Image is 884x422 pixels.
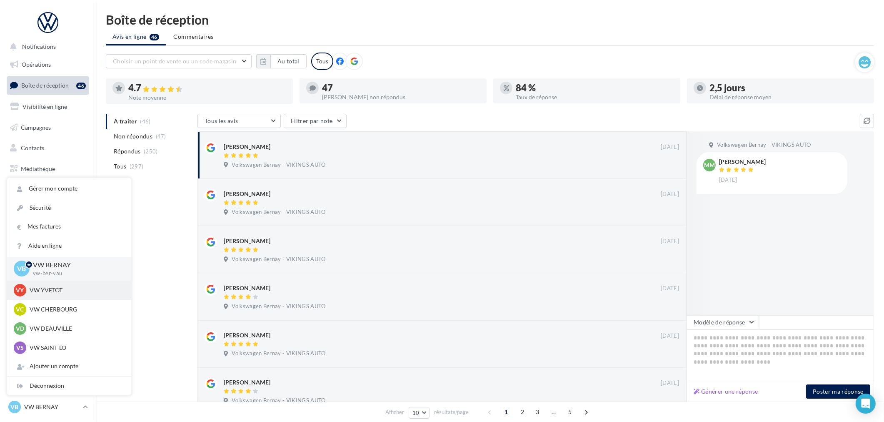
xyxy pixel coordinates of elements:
[224,378,270,387] div: [PERSON_NAME]
[5,160,91,178] a: Médiathèque
[128,95,286,100] div: Note moyenne
[856,394,876,414] div: Open Intercom Messenger
[114,132,152,141] span: Non répondus
[7,399,89,415] a: VB VW BERNAY
[7,377,131,395] div: Déconnexion
[322,94,480,100] div: [PERSON_NAME] non répondus
[224,143,270,151] div: [PERSON_NAME]
[21,144,44,151] span: Contacts
[5,119,91,136] a: Campagnes
[719,159,766,165] div: [PERSON_NAME]
[205,117,238,124] span: Tous les avis
[232,256,325,263] span: Volkswagen Bernay - VIKINGS AUTO
[661,191,679,198] span: [DATE]
[16,305,24,314] span: VC
[516,405,529,419] span: 2
[5,76,91,94] a: Boîte de réception46
[5,229,91,254] a: Campagnes DataOnDemand
[687,315,759,329] button: Modèle de réponse
[33,260,118,270] p: VW BERNAY
[30,286,121,294] p: VW YVETOT
[806,384,870,399] button: Poster ma réponse
[661,143,679,151] span: [DATE]
[224,190,270,198] div: [PERSON_NAME]
[232,303,325,310] span: Volkswagen Bernay - VIKINGS AUTO
[270,54,307,68] button: Au total
[114,147,141,156] span: Répondus
[5,98,91,116] a: Visibilité en ligne
[661,238,679,245] span: [DATE]
[232,397,325,404] span: Volkswagen Bernay - VIKINGS AUTO
[174,33,214,41] span: Commentaires
[224,331,270,339] div: [PERSON_NAME]
[7,236,131,255] a: Aide en ligne
[22,43,56,50] span: Notifications
[128,83,286,93] div: 4.7
[719,176,737,184] span: [DATE]
[144,148,158,155] span: (250)
[5,56,91,73] a: Opérations
[106,54,252,68] button: Choisir un point de vente ou un code magasin
[412,409,420,416] span: 10
[547,405,560,419] span: ...
[224,237,270,245] div: [PERSON_NAME]
[7,198,131,217] a: Sécurité
[106,13,874,26] div: Boîte de réception
[516,94,674,100] div: Taux de réponse
[33,270,118,277] p: vw-ber-vau
[284,114,347,128] button: Filtrer par note
[717,141,811,149] span: Volkswagen Bernay - VIKINGS AUTO
[499,405,513,419] span: 1
[409,407,430,419] button: 10
[563,405,577,419] span: 5
[311,53,333,70] div: Tous
[11,403,19,411] span: VB
[5,139,91,157] a: Contacts
[76,83,86,89] div: 46
[531,405,544,419] span: 3
[197,114,281,128] button: Tous les avis
[21,82,69,89] span: Boîte de réception
[7,179,131,198] a: Gérer mon compte
[22,103,67,110] span: Visibilité en ligne
[30,305,121,314] p: VW CHERBOURG
[232,161,325,169] span: Volkswagen Bernay - VIKINGS AUTO
[7,357,131,376] div: Ajouter un compte
[709,83,867,93] div: 2,5 jours
[661,285,679,292] span: [DATE]
[232,350,325,357] span: Volkswagen Bernay - VIKINGS AUTO
[130,163,144,170] span: (297)
[516,83,674,93] div: 84 %
[16,324,24,333] span: VD
[30,324,121,333] p: VW DEAUVILLE
[256,54,307,68] button: Au total
[21,123,51,131] span: Campagnes
[17,264,26,274] span: VB
[21,165,55,172] span: Médiathèque
[709,94,867,100] div: Délai de réponse moyen
[156,133,166,140] span: (47)
[16,286,24,294] span: VY
[7,217,131,236] a: Mes factures
[114,162,126,171] span: Tous
[5,181,91,198] a: Calendrier
[385,408,404,416] span: Afficher
[22,61,51,68] span: Opérations
[5,201,91,226] a: PLV et print personnalisable
[232,208,325,216] span: Volkswagen Bernay - VIKINGS AUTO
[16,344,24,352] span: VS
[704,161,715,169] span: MM
[24,403,80,411] p: VW BERNAY
[224,284,270,292] div: [PERSON_NAME]
[30,344,121,352] p: VW SAINT-LO
[322,83,480,93] div: 47
[690,387,762,397] button: Générer une réponse
[434,408,469,416] span: résultats/page
[661,379,679,387] span: [DATE]
[661,332,679,340] span: [DATE]
[113,58,236,65] span: Choisir un point de vente ou un code magasin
